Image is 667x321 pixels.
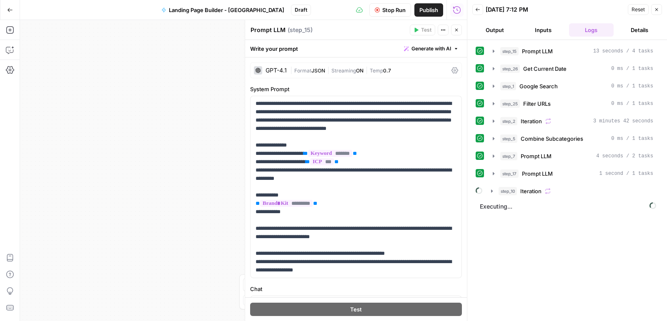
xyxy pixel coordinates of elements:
[599,170,653,177] span: 1 second / 1 tasks
[266,67,287,73] div: GPT-4.1
[245,40,467,57] div: Write your prompt
[500,117,517,125] span: step_2
[410,25,435,35] button: Test
[521,134,583,143] span: Combine Subcategories
[356,67,364,74] span: ON
[290,66,294,74] span: |
[500,134,517,143] span: step_5
[500,65,520,73] span: step_26
[250,285,462,293] label: Chat
[617,23,662,37] button: Details
[611,100,653,107] span: 0 ms / 1 tasks
[488,167,658,180] button: 1 second / 1 tasks
[523,65,567,73] span: Get Current Date
[521,152,552,160] span: Prompt LLM
[370,67,383,74] span: Temp
[500,100,520,108] span: step_25
[488,132,658,145] button: 0 ms / 1 tasks
[411,45,451,52] span: Generate with AI
[500,152,517,160] span: step_7
[628,4,649,15] button: Reset
[419,6,438,14] span: Publish
[369,3,411,17] button: Stop Run
[523,100,551,108] span: Filter URLs
[611,82,653,90] span: 0 ms / 1 tasks
[364,66,370,74] span: |
[169,6,284,14] span: Landing Page Builder - [GEOGRAPHIC_DATA]
[488,62,658,75] button: 0 ms / 1 tasks
[519,82,558,90] span: Google Search
[521,117,542,125] span: Iteration
[401,43,462,54] button: Generate with AI
[250,303,462,316] button: Test
[325,66,331,74] span: |
[488,45,658,58] button: 13 seconds / 4 tasks
[521,23,566,37] button: Inputs
[331,67,356,74] span: Streaming
[295,6,307,14] span: Draft
[593,47,653,55] span: 13 seconds / 4 tasks
[500,82,516,90] span: step_1
[488,114,658,128] button: 3 minutes 42 seconds
[311,67,325,74] span: JSON
[611,135,653,142] span: 0 ms / 1 tasks
[632,6,645,13] span: Reset
[156,3,289,17] button: Landing Page Builder - [GEOGRAPHIC_DATA]
[250,85,462,93] label: System Prompt
[522,47,553,55] span: Prompt LLM
[522,169,553,178] span: Prompt LLM
[350,305,362,314] span: Test
[569,23,614,37] button: Logs
[488,149,658,163] button: 4 seconds / 2 tasks
[477,200,659,213] span: Executing...
[500,169,519,178] span: step_17
[499,187,517,195] span: step_10
[596,152,653,160] span: 4 seconds / 2 tasks
[488,97,658,110] button: 0 ms / 1 tasks
[520,187,542,195] span: Iteration
[294,67,311,74] span: Format
[421,26,431,34] span: Test
[488,80,658,93] button: 0 ms / 1 tasks
[500,47,519,55] span: step_15
[251,26,286,34] textarea: Prompt LLM
[288,26,313,34] span: ( step_15 )
[593,117,653,125] span: 3 minutes 42 seconds
[472,23,517,37] button: Output
[382,6,406,14] span: Stop Run
[611,65,653,72] span: 0 ms / 1 tasks
[383,67,391,74] span: 0.7
[414,3,443,17] button: Publish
